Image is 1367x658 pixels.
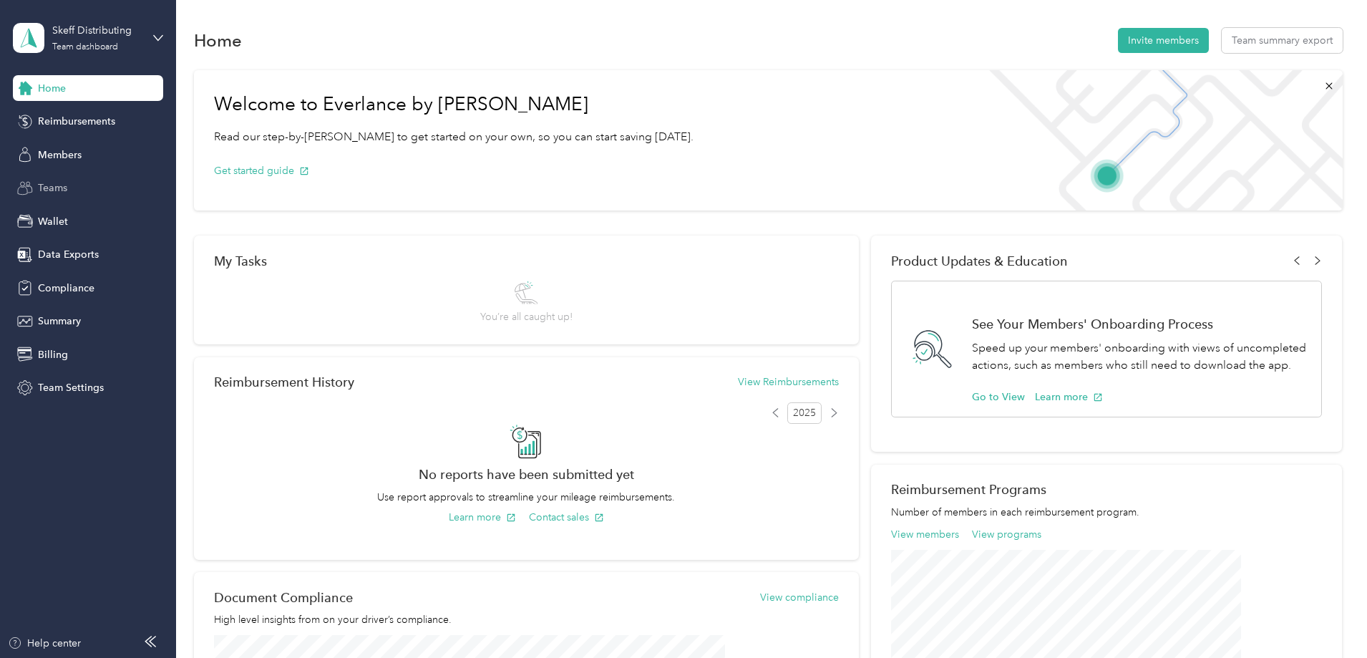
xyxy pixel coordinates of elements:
[52,43,118,52] div: Team dashboard
[891,505,1322,520] p: Number of members in each reimbursement program.
[972,527,1041,542] button: View programs
[972,316,1306,332] h1: See Your Members' Onboarding Process
[38,347,68,362] span: Billing
[38,380,104,395] span: Team Settings
[38,180,67,195] span: Teams
[8,636,81,651] button: Help center
[38,247,99,262] span: Data Exports
[214,93,694,116] h1: Welcome to Everlance by [PERSON_NAME]
[972,390,1025,405] button: Go to View
[38,147,82,163] span: Members
[972,339,1306,374] p: Speed up your members' onboarding with views of uncompleted actions, such as members who still ne...
[38,214,68,229] span: Wallet
[1035,390,1103,405] button: Learn more
[214,612,839,627] p: High level insights from on your driver’s compliance.
[38,281,94,296] span: Compliance
[1287,578,1367,658] iframe: Everlance-gr Chat Button Frame
[38,314,81,329] span: Summary
[449,510,516,525] button: Learn more
[38,81,66,96] span: Home
[214,374,354,390] h2: Reimbursement History
[214,163,309,178] button: Get started guide
[214,128,694,146] p: Read our step-by-[PERSON_NAME] to get started on your own, so you can start saving [DATE].
[1118,28,1209,53] button: Invite members
[891,253,1068,268] span: Product Updates & Education
[787,402,822,424] span: 2025
[891,527,959,542] button: View members
[214,490,839,505] p: Use report approvals to streamline your mileage reimbursements.
[738,374,839,390] button: View Reimbursements
[975,70,1342,211] img: Welcome to everlance
[891,482,1322,497] h2: Reimbursement Programs
[194,33,242,48] h1: Home
[214,590,353,605] h2: Document Compliance
[760,590,839,605] button: View compliance
[52,23,142,38] div: Skeff Distributing
[214,467,839,482] h2: No reports have been submitted yet
[480,309,573,324] span: You’re all caught up!
[1222,28,1343,53] button: Team summary export
[38,114,115,129] span: Reimbursements
[214,253,839,268] div: My Tasks
[529,510,604,525] button: Contact sales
